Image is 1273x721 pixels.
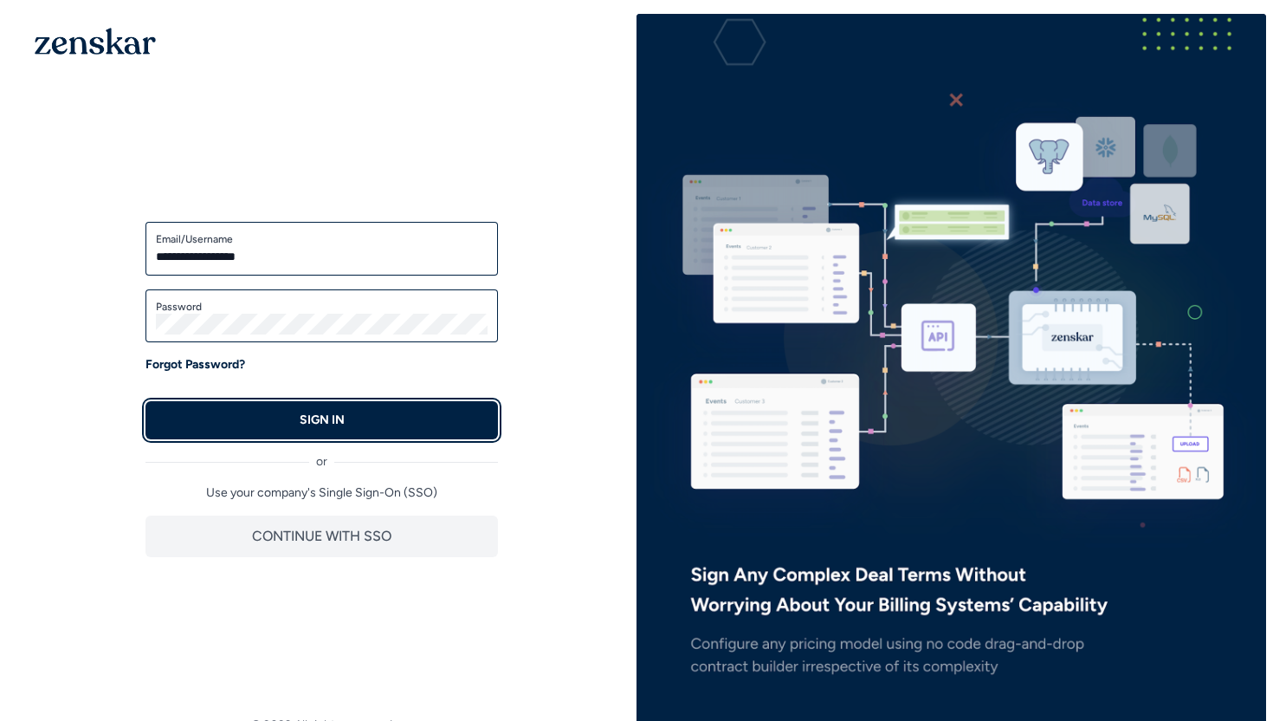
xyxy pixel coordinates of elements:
[35,28,156,55] img: 1OGAJ2xQqyY4LXKgY66KYq0eOWRCkrZdAb3gUhuVAqdWPZE9SRJmCz+oDMSn4zDLXe31Ii730ItAGKgCKgCCgCikA4Av8PJUP...
[156,300,488,314] label: Password
[145,516,498,557] button: CONTINUE WITH SSO
[145,484,498,502] p: Use your company's Single Sign-On (SSO)
[145,401,498,439] button: SIGN IN
[156,232,488,246] label: Email/Username
[145,439,498,471] div: or
[145,356,245,373] a: Forgot Password?
[300,412,345,429] p: SIGN IN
